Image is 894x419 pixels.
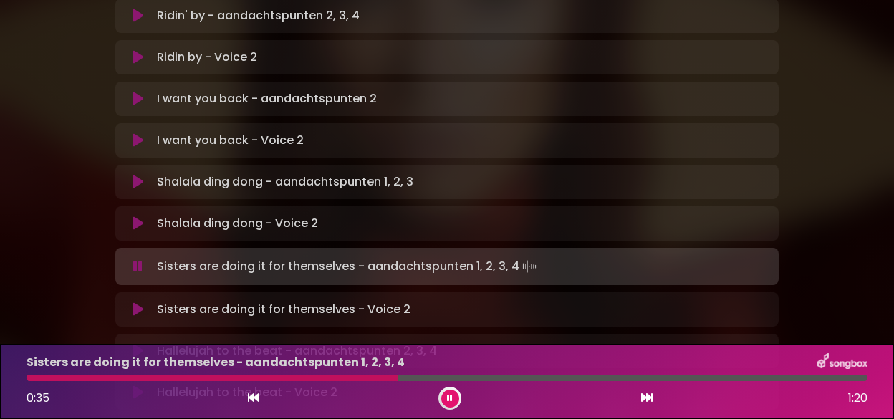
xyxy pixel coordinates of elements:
p: Ridin by - Voice 2 [157,49,257,66]
img: songbox-logo-white.png [817,353,867,372]
p: Shalala ding dong - Voice 2 [157,215,318,232]
p: Sisters are doing it for themselves - aandachtspunten 1, 2, 3, 4 [27,354,405,371]
span: 0:35 [27,390,49,406]
span: 1:20 [848,390,867,407]
p: Hallelujah to the beat - aandachtspunten 2, 3, 4 [157,342,437,360]
p: Shalala ding dong - aandachtspunten 1, 2, 3 [157,173,413,191]
p: I want you back - aandachtspunten 2 [157,90,377,107]
p: I want you back - Voice 2 [157,132,304,149]
img: waveform4.gif [519,256,539,276]
p: Sisters are doing it for themselves - Voice 2 [157,301,410,318]
p: Ridin' by - aandachtspunten 2, 3, 4 [157,7,360,24]
p: Sisters are doing it for themselves - aandachtspunten 1, 2, 3, 4 [157,256,539,276]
